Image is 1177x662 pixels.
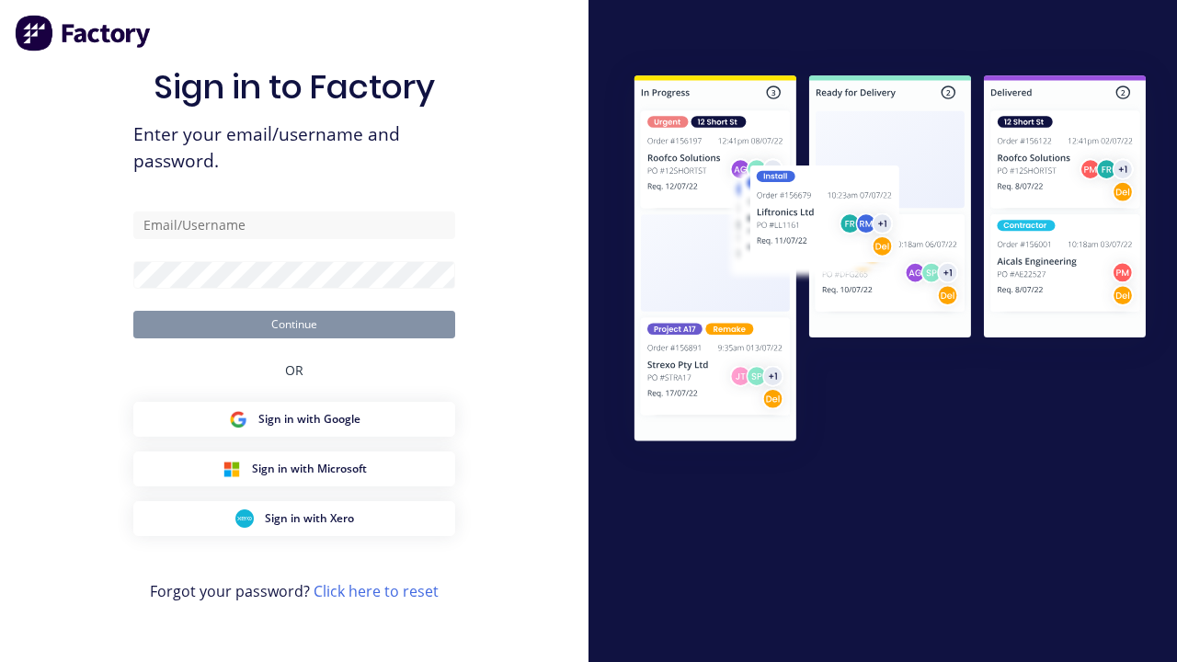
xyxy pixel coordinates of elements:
img: Sign in [603,47,1177,474]
span: Sign in with Xero [265,510,354,527]
a: Click here to reset [314,581,439,601]
div: OR [285,338,303,402]
input: Email/Username [133,211,455,239]
img: Google Sign in [229,410,247,428]
button: Continue [133,311,455,338]
h1: Sign in to Factory [154,67,435,107]
img: Xero Sign in [235,509,254,528]
button: Microsoft Sign inSign in with Microsoft [133,451,455,486]
button: Xero Sign inSign in with Xero [133,501,455,536]
button: Google Sign inSign in with Google [133,402,455,437]
img: Factory [15,15,153,51]
img: Microsoft Sign in [223,460,241,478]
span: Sign in with Google [258,411,360,428]
span: Enter your email/username and password. [133,121,455,175]
span: Forgot your password? [150,580,439,602]
span: Sign in with Microsoft [252,461,367,477]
